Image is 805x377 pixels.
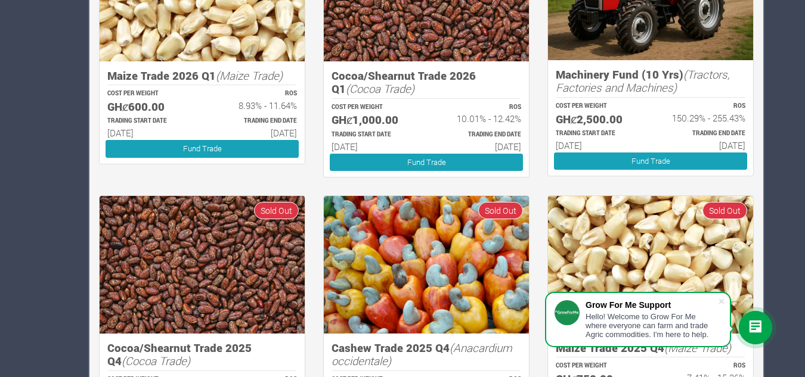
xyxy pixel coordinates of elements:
h5: GHȼ1,000.00 [332,113,416,127]
h5: Cocoa/Shearnut Trade 2026 Q1 [332,69,521,96]
span: Sold Out [254,202,299,219]
h5: GHȼ600.00 [107,100,191,114]
p: COST PER WEIGHT [556,362,640,370]
i: (Maize Trade) [664,340,731,355]
h5: Cocoa/Shearnut Trade 2025 Q4 [107,341,297,368]
h6: [DATE] [332,141,416,152]
h6: [DATE] [107,127,191,138]
a: Fund Trade [106,140,299,157]
h6: [DATE] [556,140,640,151]
i: (Anacardium occidentale) [332,340,512,369]
h5: Maize Trade 2026 Q1 [107,69,297,83]
p: ROS [437,103,521,112]
p: COST PER WEIGHT [556,102,640,111]
img: growforme image [548,196,753,334]
p: Estimated Trading Start Date [332,130,416,139]
div: Hello! Welcome to Grow For Me where everyone can farm and trade Agric commodities. I'm here to help. [586,312,718,339]
i: (Tractors, Factories and Machines) [556,67,730,95]
h5: GHȼ2,500.00 [556,113,640,126]
h6: 10.01% - 12.42% [437,113,521,124]
p: COST PER WEIGHT [332,103,416,112]
i: (Maize Trade) [216,68,283,83]
h6: [DATE] [661,140,745,151]
span: Sold Out [702,202,747,219]
p: Estimated Trading End Date [661,129,745,138]
img: growforme image [324,196,529,334]
p: ROS [661,102,745,111]
h5: Machinery Fund (10 Yrs) [556,68,745,95]
h5: Maize Trade 2025 Q4 [556,341,745,355]
p: Estimated Trading End Date [437,130,521,139]
span: Sold Out [478,202,523,219]
p: Estimated Trading Start Date [556,129,640,138]
h5: Cashew Trade 2025 Q4 [332,341,521,368]
p: ROS [661,362,745,370]
p: Estimated Trading Start Date [107,117,191,126]
h6: 150.29% - 255.43% [661,113,745,123]
a: Fund Trade [330,154,523,171]
img: growforme image [100,196,305,334]
div: Grow For Me Support [586,300,718,310]
h6: [DATE] [213,127,297,138]
h6: 8.93% - 11.64% [213,100,297,111]
p: COST PER WEIGHT [107,89,191,98]
p: Estimated Trading End Date [213,117,297,126]
i: (Cocoa Trade) [346,81,414,96]
i: (Cocoa Trade) [122,353,190,368]
a: Fund Trade [554,152,747,170]
p: ROS [213,89,297,98]
h6: [DATE] [437,141,521,152]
